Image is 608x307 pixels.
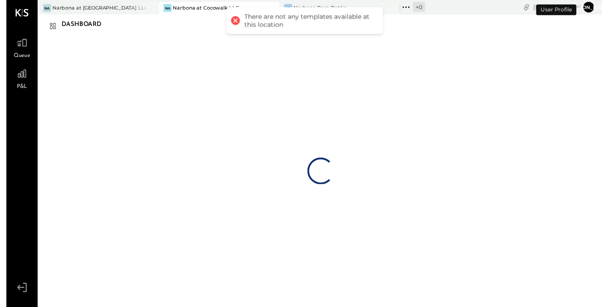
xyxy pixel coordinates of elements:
span: 6 : 24 [559,3,577,11]
span: P&L [11,85,21,93]
button: [PERSON_NAME] [589,2,600,13]
a: Queue [0,35,31,61]
div: Narbona at Cocowalk LLC [170,5,237,12]
div: Na [160,4,169,12]
div: Narbona at [GEOGRAPHIC_DATA] LLC [47,5,142,12]
div: + 0 [415,2,427,12]
div: [DATE] [538,3,587,11]
div: User Profile [541,5,582,15]
div: There are not any templates available at this location [243,13,375,29]
span: Queue [8,53,25,61]
div: Dashboard [57,18,106,32]
div: Na [37,4,46,12]
div: Narbona Boca Ratōn [293,5,347,12]
a: P&L [0,67,31,93]
div: NB [283,4,292,12]
div: copy link [526,2,536,12]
